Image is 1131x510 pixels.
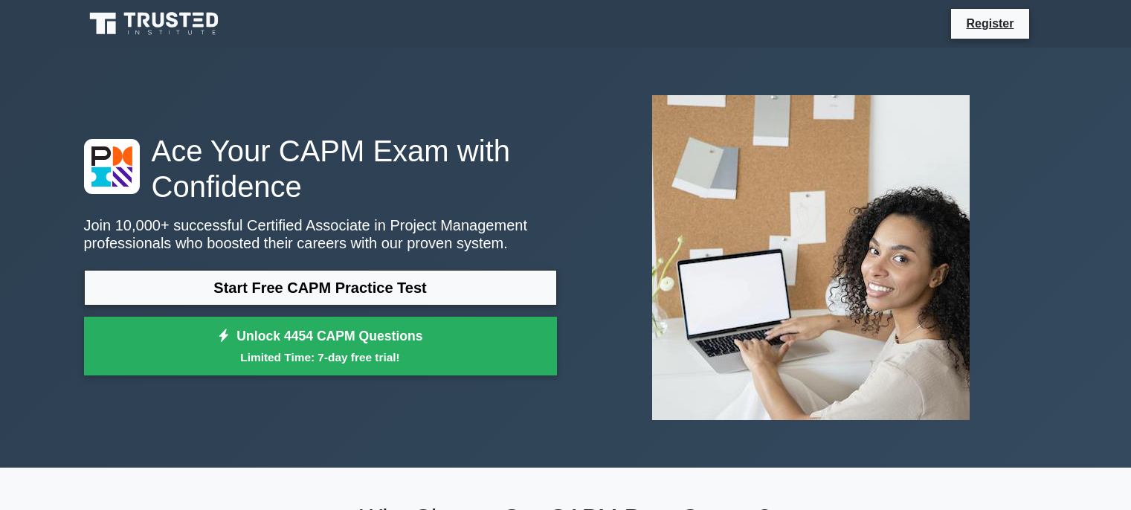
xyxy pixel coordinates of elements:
[957,14,1022,33] a: Register
[84,270,557,306] a: Start Free CAPM Practice Test
[103,349,538,366] small: Limited Time: 7-day free trial!
[84,317,557,376] a: Unlock 4454 CAPM QuestionsLimited Time: 7-day free trial!
[84,133,557,204] h1: Ace Your CAPM Exam with Confidence
[84,216,557,252] p: Join 10,000+ successful Certified Associate in Project Management professionals who boosted their...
